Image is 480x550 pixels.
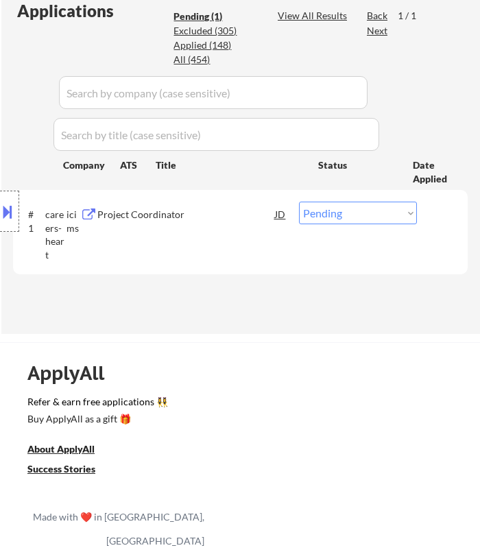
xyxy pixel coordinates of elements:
[27,462,114,479] a: Success Stories
[173,53,242,67] div: All (454)
[17,3,153,19] div: Applications
[173,10,242,23] div: Pending (1)
[274,202,285,226] div: JD
[27,414,165,424] div: Buy ApplyAll as a gift 🎁
[367,24,389,38] div: Next
[27,443,95,455] u: About ApplyAll
[173,24,242,38] div: Excluded (305)
[27,397,446,411] a: Refer & earn free applications 👯‍♀️
[59,76,368,109] input: Search by company (case sensitive)
[413,158,451,185] div: Date Applied
[27,442,114,459] a: About ApplyAll
[27,361,120,385] div: ApplyAll
[27,463,95,475] u: Success Stories
[367,9,389,23] div: Back
[173,38,242,52] div: Applied (148)
[278,9,351,23] div: View All Results
[318,152,393,177] div: Status
[398,9,429,23] div: 1 / 1
[27,411,165,429] a: Buy ApplyAll as a gift 🎁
